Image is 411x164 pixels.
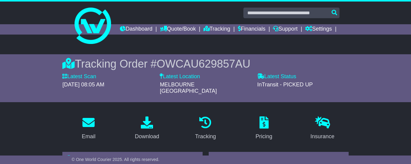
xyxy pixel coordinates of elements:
[257,73,296,80] label: Latest Status
[256,132,272,141] div: Pricing
[160,82,217,94] span: MELBOURNE [GEOGRAPHIC_DATA]
[204,24,230,35] a: Tracking
[157,58,250,70] span: OWCAU629857AU
[62,82,104,88] span: [DATE] 08:05 AM
[131,114,163,143] a: Download
[135,132,159,141] div: Download
[191,114,220,143] a: Tracking
[82,132,96,141] div: Email
[257,82,313,88] span: InTransit - PICKED UP
[273,24,298,35] a: Support
[160,73,200,80] label: Latest Location
[62,73,96,80] label: Latest Scan
[238,24,266,35] a: Financials
[120,24,152,35] a: Dashboard
[160,24,196,35] a: Quote/Book
[195,132,216,141] div: Tracking
[71,157,159,162] span: © One World Courier 2025. All rights reserved.
[305,24,332,35] a: Settings
[310,132,334,141] div: Insurance
[62,57,349,70] div: Tracking Order #
[306,114,338,143] a: Insurance
[78,114,99,143] a: Email
[252,114,276,143] a: Pricing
